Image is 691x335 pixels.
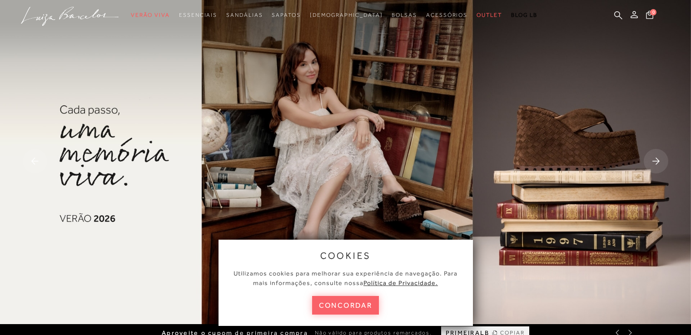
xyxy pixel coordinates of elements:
a: noSubCategoriesText [477,7,502,24]
span: [DEMOGRAPHIC_DATA] [310,12,383,18]
span: Acessórios [426,12,467,18]
span: Bolsas [392,12,417,18]
span: BLOG LB [511,12,537,18]
span: Essenciais [179,12,217,18]
a: noSubCategoriesText [226,7,263,24]
span: Outlet [477,12,502,18]
a: noSubCategoriesText [392,7,417,24]
a: noSubCategoriesText [310,7,383,24]
span: 0 [650,9,656,15]
span: cookies [320,251,371,261]
a: noSubCategoriesText [179,7,217,24]
a: Política de Privacidade. [363,279,438,286]
span: Verão Viva [131,12,170,18]
span: Sapatos [272,12,300,18]
a: BLOG LB [511,7,537,24]
a: noSubCategoriesText [272,7,300,24]
a: noSubCategoriesText [131,7,170,24]
button: 0 [643,10,656,22]
a: noSubCategoriesText [426,7,467,24]
span: Sandálias [226,12,263,18]
button: concordar [312,296,379,315]
span: Utilizamos cookies para melhorar sua experiência de navegação. Para mais informações, consulte nossa [234,270,457,286]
